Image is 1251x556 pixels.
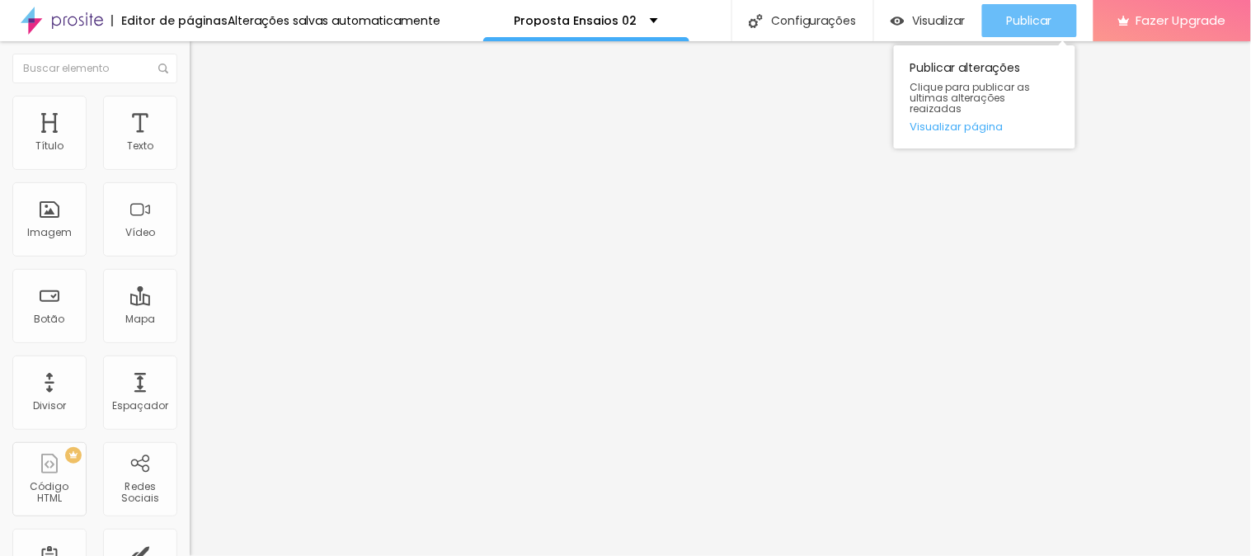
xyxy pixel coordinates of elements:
[891,14,905,28] img: view-1.svg
[33,400,66,412] div: Divisor
[16,481,82,505] div: Código HTML
[913,14,966,27] span: Visualizar
[515,15,637,26] p: Proposta Ensaios 02
[158,64,168,73] img: Icone
[35,313,65,325] div: Botão
[111,15,228,26] div: Editor de páginas
[910,121,1059,132] a: Visualizar página
[1007,14,1052,27] span: Publicar
[127,140,153,152] div: Texto
[982,4,1077,37] button: Publicar
[125,227,155,238] div: Vídeo
[27,227,72,238] div: Imagem
[874,4,982,37] button: Visualizar
[35,140,63,152] div: Título
[1136,13,1226,27] span: Fazer Upgrade
[228,15,440,26] div: Alterações salvas automaticamente
[107,481,172,505] div: Redes Sociais
[125,313,155,325] div: Mapa
[112,400,168,412] div: Espaçador
[12,54,177,83] input: Buscar elemento
[749,14,763,28] img: Icone
[910,82,1059,115] span: Clique para publicar as ultimas alterações reaizadas
[894,45,1075,148] div: Publicar alterações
